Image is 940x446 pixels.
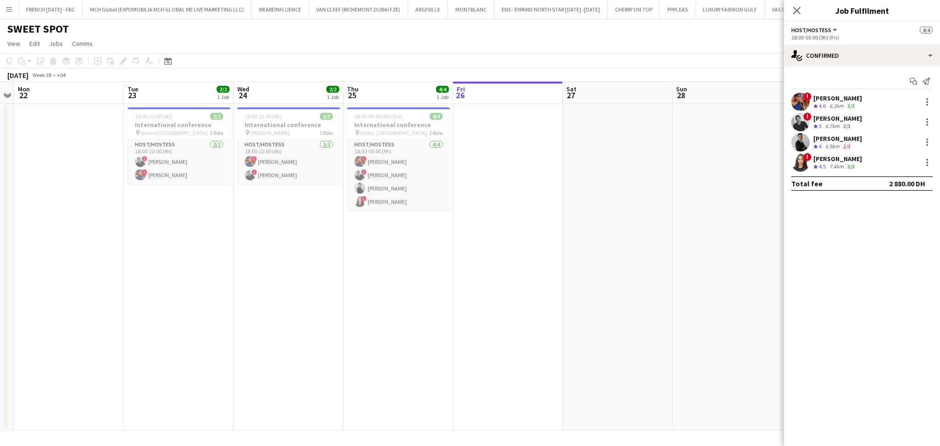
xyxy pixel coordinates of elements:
div: [PERSON_NAME] [813,94,862,102]
span: ! [252,156,257,162]
span: 23 [126,90,138,100]
span: 4.5 [819,163,826,170]
div: 6.7km [823,123,841,130]
span: 5 [819,123,822,129]
span: 25 [346,90,358,100]
h3: International conference [237,121,340,129]
button: FRENCH [DATE] - FBC [19,0,83,18]
button: WEAREINFLUENCE [252,0,309,18]
button: VAS DUBAI EVENTS [765,0,823,18]
div: [PERSON_NAME] [813,134,862,143]
app-skills-label: 3/3 [847,163,855,170]
a: Edit [26,38,44,50]
span: Sat [566,85,576,93]
span: ! [142,169,147,175]
span: 4/4 [430,113,442,120]
span: 4/4 [920,27,933,33]
span: 1 Role [429,129,442,136]
span: 4/4 [436,86,449,93]
div: 7.4km [828,163,845,171]
span: Wed [237,85,249,93]
span: Mon [18,85,30,93]
button: ENS - EXPAND NORTH STAR [DATE] -[DATE] [494,0,608,18]
span: Edit [29,39,40,48]
app-skills-label: 2/3 [843,143,850,150]
button: LUXURY FASHION GULF [695,0,765,18]
span: 22 [17,90,30,100]
span: 27 [565,90,576,100]
span: Week 38 [30,72,53,78]
div: Confirmed [784,45,940,67]
span: ! [803,153,811,161]
span: Jobs [49,39,63,48]
span: 28 [675,90,687,100]
span: [PERSON_NAME] [251,129,290,136]
h3: International conference [128,121,230,129]
span: Fri [457,85,465,93]
app-card-role: Host/Hostess2/218:00-22:00 (4h)![PERSON_NAME]![PERSON_NAME] [128,139,230,184]
span: 18:00-22:00 (4h) [245,113,282,120]
span: Ninive [GEOGRAPHIC_DATA] [141,129,207,136]
div: 2 880.00 DH [889,179,925,188]
h1: SWEET SPOT [7,22,69,36]
span: ! [361,169,367,175]
a: Jobs [45,38,67,50]
app-job-card: 18:00-22:00 (4h)2/2International conference [PERSON_NAME]1 RoleHost/Hostess2/218:00-22:00 (4h)![P... [237,107,340,184]
span: 2/2 [210,113,223,120]
span: Host/Hostess [791,27,831,33]
app-card-role: Host/Hostess2/218:00-22:00 (4h)![PERSON_NAME]![PERSON_NAME] [237,139,340,184]
span: 2/2 [320,113,333,120]
span: ! [803,112,811,121]
button: MCH Global (EXPOMOBILIA MCH GLOBAL ME LIVE MARKETING LLC) [83,0,252,18]
span: Thu [347,85,358,93]
button: PHYLEAS [660,0,695,18]
div: +04 [57,72,66,78]
button: CHERRY ON TOP [608,0,660,18]
span: View [7,39,20,48]
span: 24 [236,90,249,100]
app-job-card: 18:00-22:00 (4h)2/2International conference Ninive [GEOGRAPHIC_DATA]1 RoleHost/Hostess2/218:00-22... [128,107,230,184]
span: ! [803,92,811,100]
button: ARGEVILLE [408,0,448,18]
span: ! [361,156,367,162]
app-card-role: Host/Hostess4/418:00-03:00 (9h)![PERSON_NAME]![PERSON_NAME][PERSON_NAME]![PERSON_NAME] [347,139,450,211]
span: ! [361,196,367,201]
button: VAN CLEEF (RICHEMONT DUBAI FZE) [309,0,408,18]
span: 18:00-03:00 (9h) (Fri) [354,113,402,120]
div: [DATE] [7,71,28,80]
h3: International conference [347,121,450,129]
app-skills-label: 3/3 [843,123,850,129]
span: Tue [128,85,138,93]
span: 18:00-22:00 (4h) [135,113,172,120]
span: ! [252,169,257,175]
app-job-card: 18:00-03:00 (9h) (Fri)4/4International conference Attiko, [GEOGRAPHIC_DATA]1 RoleHost/Hostess4/41... [347,107,450,211]
span: 1 Role [210,129,223,136]
div: 1 Job [217,94,229,100]
span: 4.6 [819,102,826,109]
a: Comms [68,38,96,50]
span: 2/2 [217,86,229,93]
span: Attiko, [GEOGRAPHIC_DATA] [360,129,427,136]
div: 1 Job [436,94,448,100]
span: 4 [819,143,822,150]
button: Host/Hostess [791,27,839,33]
div: [PERSON_NAME] [813,155,862,163]
span: 2/2 [326,86,339,93]
div: 6.9km [823,143,841,151]
span: 26 [455,90,465,100]
div: 6.3km [828,102,845,110]
h3: Job Fulfilment [784,5,940,17]
app-skills-label: 3/3 [847,102,855,109]
span: 1 Role [319,129,333,136]
a: View [4,38,24,50]
div: 18:00-03:00 (9h) (Fri) [791,34,933,41]
div: Total fee [791,179,822,188]
span: Sun [676,85,687,93]
button: MONTBLANC [448,0,494,18]
span: Comms [72,39,93,48]
div: [PERSON_NAME] [813,114,862,123]
div: 1 Job [327,94,339,100]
